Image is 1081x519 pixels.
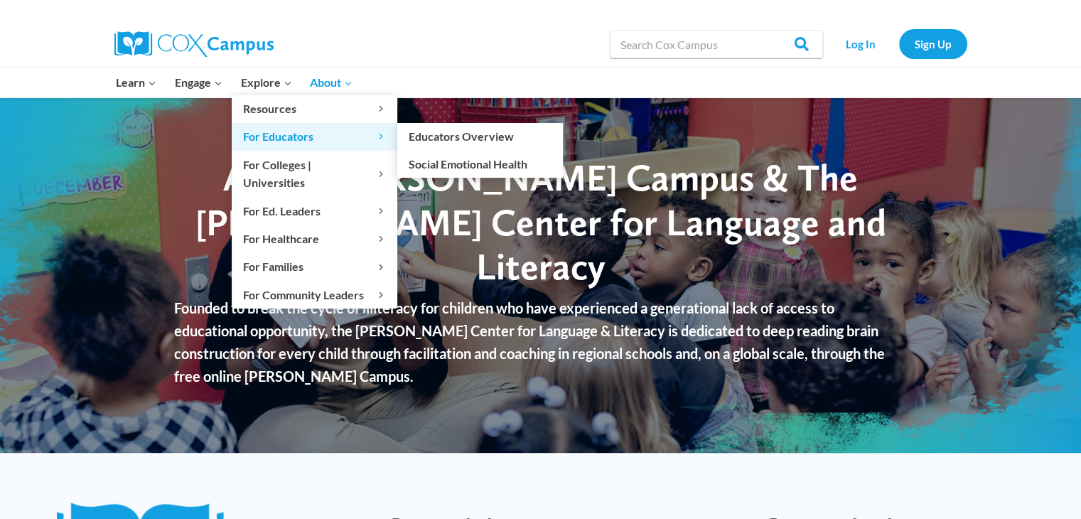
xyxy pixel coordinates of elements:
button: Child menu of Learn [107,68,166,97]
span: About [PERSON_NAME] Campus & The [PERSON_NAME] Center for Language and Literacy [195,155,886,289]
button: Child menu of For Ed. Leaders [232,197,397,224]
p: Founded to break the cycle of illiteracy for children who have experienced a generational lack of... [174,296,907,387]
button: Child menu of For Educators [232,123,397,150]
a: Educators Overview [397,123,563,150]
button: Child menu of For Healthcare [232,225,397,252]
nav: Secondary Navigation [830,29,967,58]
input: Search Cox Campus [610,30,823,58]
button: Child menu of Engage [166,68,232,97]
a: Social Emotional Health [397,150,563,177]
button: Child menu of For Community Leaders [232,281,397,308]
button: Child menu of For Families [232,253,397,280]
button: Child menu of Resources [232,95,397,122]
button: Child menu of For Colleges | Universities [232,151,397,196]
button: Child menu of Explore [232,68,301,97]
nav: Primary Navigation [107,68,362,97]
button: Child menu of About [301,68,362,97]
img: Cox Campus [114,31,274,57]
a: Sign Up [899,29,967,58]
a: Log In [830,29,892,58]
